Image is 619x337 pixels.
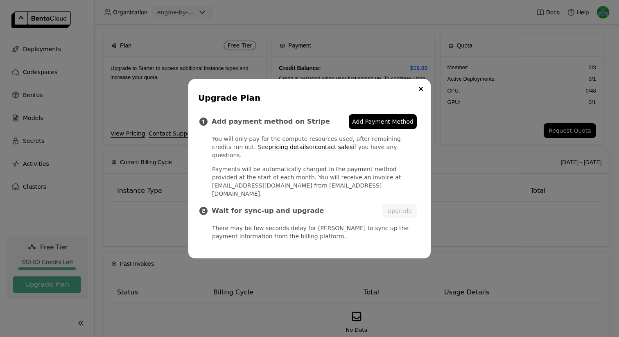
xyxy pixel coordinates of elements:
div: dialog [188,79,431,258]
p: You will only pay for the compute resources used, after remaining credits run out. See or if you ... [212,135,417,159]
p: Payments will be automatically charged to the payment method provided at the start of each month.... [212,165,417,198]
p: There may be few seconds delay for [PERSON_NAME] to sync up the payment information from the bill... [212,224,417,240]
span: Add Payment Method [352,118,413,126]
a: contact sales [315,144,353,150]
button: Close [416,84,426,94]
button: Upgrade [382,204,417,218]
h3: Add payment method on Stripe [212,118,349,126]
a: pricing details [269,144,309,150]
div: Upgrade Plan [198,92,418,104]
h3: Wait for sync-up and upgrade [212,207,382,215]
a: Add Payment Method [349,114,417,129]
